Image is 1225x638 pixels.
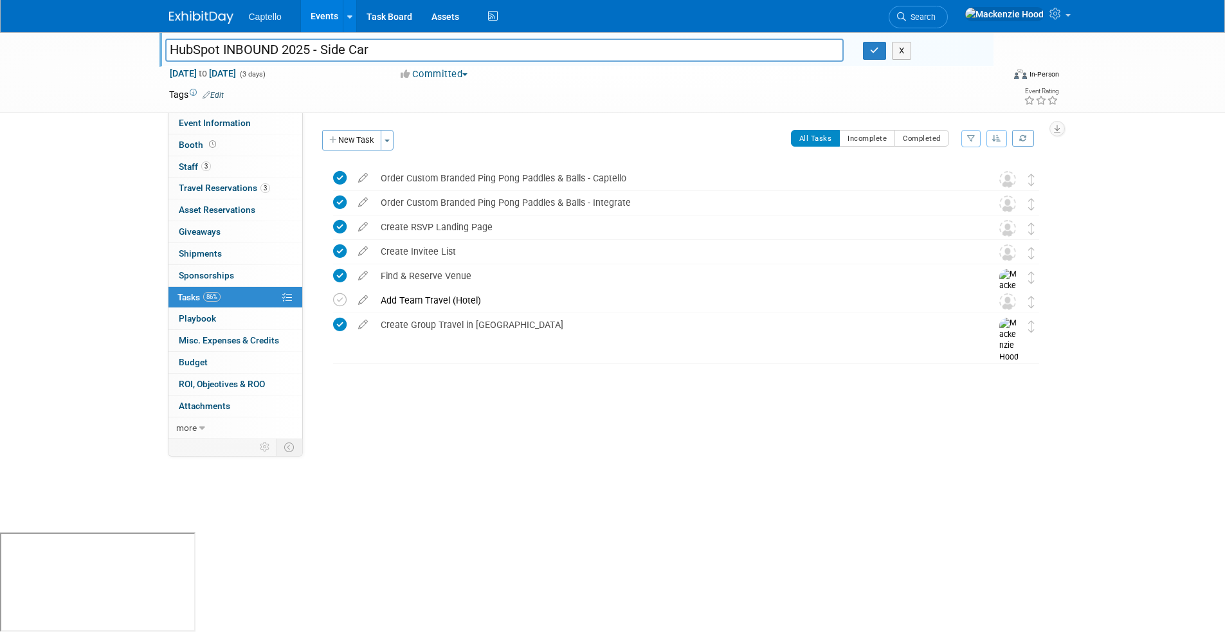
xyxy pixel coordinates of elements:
i: Move task [1028,223,1035,235]
a: Edit [203,91,224,100]
span: Booth [179,140,219,150]
a: Misc. Expenses & Credits [168,330,302,351]
span: Asset Reservations [179,205,255,215]
div: Order Custom Branded Ping Pong Paddles & Balls - Captello [374,167,974,189]
span: Search [906,12,936,22]
i: Move task [1028,198,1035,210]
img: Unassigned [999,196,1016,212]
span: 3 [260,183,270,193]
span: more [176,423,197,433]
span: Booth not reserved yet [206,140,219,149]
a: Attachments [168,396,302,417]
a: Playbook [168,308,302,329]
img: Unassigned [999,293,1016,310]
div: In-Person [1029,69,1059,79]
a: edit [352,172,374,184]
div: Add Team Travel (Hotel) [374,289,974,311]
a: Budget [168,352,302,373]
a: edit [352,295,374,306]
span: Sponsorships [179,270,234,280]
img: Mackenzie Hood [999,318,1019,363]
i: Move task [1028,271,1035,284]
span: Budget [179,357,208,367]
a: Shipments [168,243,302,264]
span: Captello [249,12,282,22]
button: Incomplete [839,130,895,147]
a: Refresh [1012,130,1034,147]
td: Personalize Event Tab Strip [254,439,277,455]
a: Staff3 [168,156,302,178]
img: Unassigned [999,220,1016,237]
img: Format-Inperson.png [1014,69,1027,79]
span: 86% [203,292,221,302]
span: Shipments [179,248,222,259]
a: Asset Reservations [168,199,302,221]
div: Create RSVP Landing Page [374,216,974,238]
span: 3 [201,161,211,171]
a: Event Information [168,113,302,134]
a: edit [352,319,374,331]
button: New Task [322,130,381,150]
img: Mackenzie Hood [999,269,1019,314]
span: Attachments [179,401,230,411]
span: (3 days) [239,70,266,78]
div: Event Rating [1024,88,1058,95]
i: Move task [1028,320,1035,333]
div: Find & Reserve Venue [374,265,974,287]
a: edit [352,221,374,233]
span: [DATE] [DATE] [169,68,237,79]
button: X [892,42,912,60]
a: edit [352,246,374,257]
a: edit [352,197,374,208]
i: Move task [1028,247,1035,259]
img: Mackenzie Hood [965,7,1044,21]
span: Misc. Expenses & Credits [179,335,279,345]
a: Search [889,6,948,28]
div: Create Invitee List [374,241,974,262]
a: Travel Reservations3 [168,178,302,199]
span: to [197,68,209,78]
span: Travel Reservations [179,183,270,193]
span: Event Information [179,118,251,128]
a: more [168,417,302,439]
a: ROI, Objectives & ROO [168,374,302,395]
img: Unassigned [999,244,1016,261]
span: Playbook [179,313,216,324]
a: Sponsorships [168,265,302,286]
button: Committed [396,68,473,81]
img: ExhibitDay [169,11,233,24]
button: Completed [894,130,949,147]
a: Tasks86% [168,287,302,308]
span: Staff [179,161,211,172]
img: Unassigned [999,171,1016,188]
a: Giveaways [168,221,302,242]
a: edit [352,270,374,282]
span: Tasks [177,292,221,302]
div: Event Format [927,67,1060,86]
i: Move task [1028,296,1035,308]
span: Giveaways [179,226,221,237]
button: All Tasks [791,130,840,147]
span: ROI, Objectives & ROO [179,379,265,389]
a: Booth [168,134,302,156]
i: Move task [1028,174,1035,186]
td: Toggle Event Tabs [276,439,302,455]
div: Create Group Travel in [GEOGRAPHIC_DATA] [374,314,974,336]
div: Order Custom Branded Ping Pong Paddles & Balls - Integrate [374,192,974,214]
td: Tags [169,88,224,101]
